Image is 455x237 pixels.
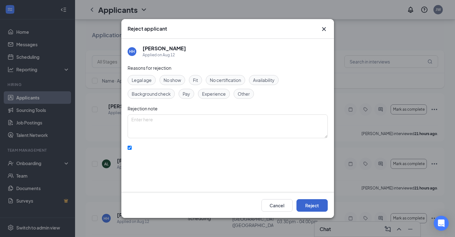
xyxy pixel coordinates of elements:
h3: Reject applicant [128,25,167,32]
div: Open Intercom Messenger [434,216,449,231]
div: Applied on Aug 12 [143,52,186,58]
span: No certification [210,77,241,83]
button: Reject [296,199,328,212]
span: Background check [132,90,171,97]
span: Experience [202,90,226,97]
span: Pay [183,90,190,97]
span: Reasons for rejection [128,65,171,71]
span: Rejection note [128,106,158,111]
svg: Cross [320,25,328,33]
div: HH [129,49,135,54]
span: No show [164,77,181,83]
span: Legal age [132,77,152,83]
span: Fit [193,77,198,83]
span: Availability [253,77,275,83]
h5: [PERSON_NAME] [143,45,186,52]
button: Cancel [261,199,293,212]
button: Close [320,25,328,33]
span: Other [238,90,250,97]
